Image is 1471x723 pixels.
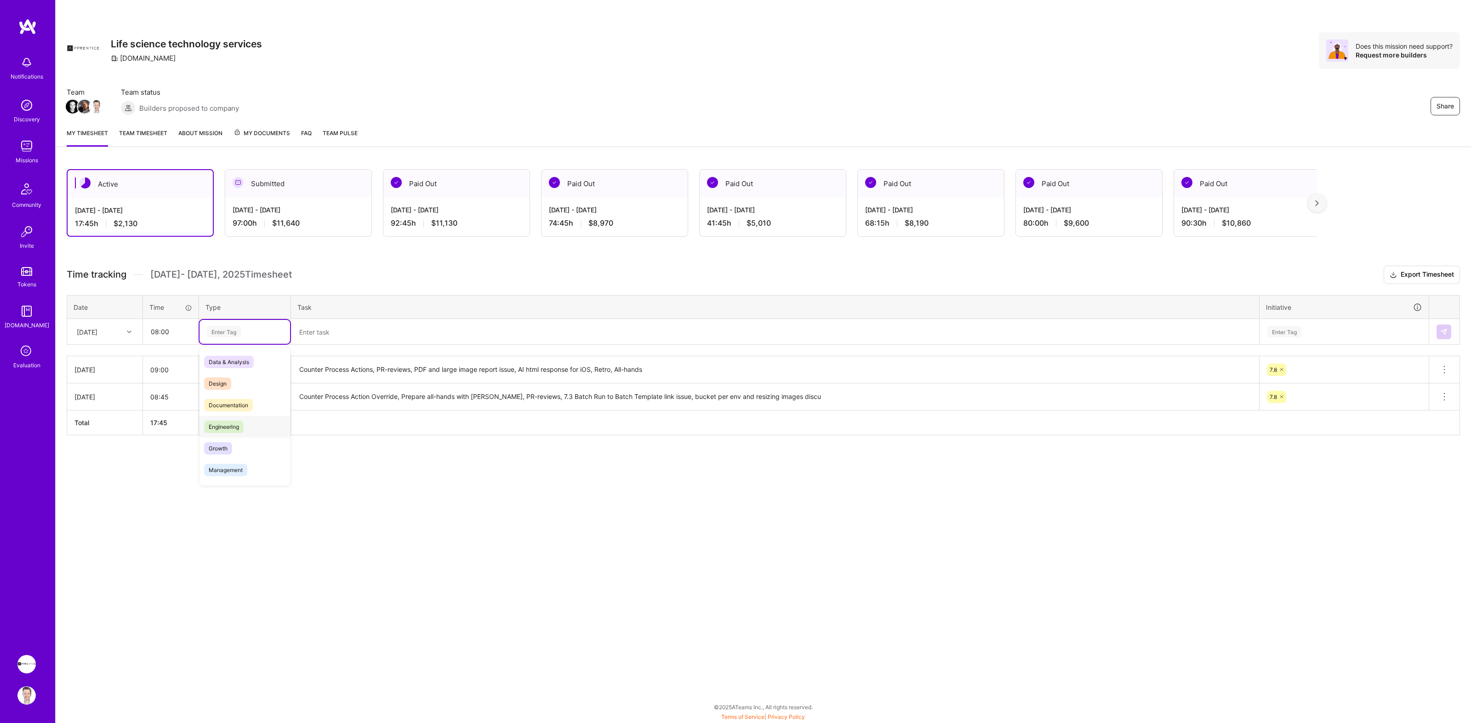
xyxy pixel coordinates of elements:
[67,32,100,65] img: Company Logo
[707,218,838,228] div: 41:45 h
[67,269,126,280] span: Time tracking
[114,219,137,228] span: $2,130
[18,343,35,360] i: icon SelectionTeam
[17,279,36,289] div: Tokens
[542,170,688,198] div: Paid Out
[111,55,118,62] i: icon CompanyGray
[225,170,371,198] div: Submitted
[178,128,222,147] a: About Mission
[391,177,402,188] img: Paid Out
[150,269,292,280] span: [DATE] - [DATE] , 2025 Timesheet
[233,205,364,215] div: [DATE] - [DATE]
[143,410,199,435] th: 17:45
[234,128,290,147] a: My Documents
[11,72,43,81] div: Notifications
[1356,42,1453,51] div: Does this mission need support?
[700,170,846,198] div: Paid Out
[204,442,232,455] span: Growth
[204,399,253,411] span: Documentation
[204,421,244,433] span: Engineering
[1267,324,1301,339] div: Enter Tag
[391,205,522,215] div: [DATE] - [DATE]
[858,170,1004,198] div: Paid Out
[121,87,239,97] span: Team status
[67,99,79,114] a: Team Member Avatar
[233,177,244,188] img: Submitted
[905,218,929,228] span: $8,190
[74,392,135,402] div: [DATE]
[1384,266,1460,284] button: Export Timesheet
[139,103,239,113] span: Builders proposed to company
[17,302,36,320] img: guide book
[865,177,876,188] img: Paid Out
[721,713,764,720] a: Terms of Service
[1315,200,1319,206] img: right
[391,218,522,228] div: 92:45 h
[17,96,36,114] img: discovery
[1326,40,1348,62] img: Avatar
[75,219,205,228] div: 17:45 h
[323,128,358,147] a: Team Pulse
[272,218,300,228] span: $11,640
[1266,302,1422,313] div: Initiative
[55,695,1471,718] div: © 2025 ATeams Inc., All rights reserved.
[204,356,254,368] span: Data & Analysis
[1181,218,1313,228] div: 90:30 h
[75,205,205,215] div: [DATE] - [DATE]
[20,241,34,250] div: Invite
[21,267,32,276] img: tokens
[431,218,457,228] span: $11,130
[66,100,80,114] img: Team Member Avatar
[127,330,131,334] i: icon Chevron
[1222,218,1251,228] span: $10,860
[1023,177,1034,188] img: Paid Out
[1064,218,1089,228] span: $9,600
[5,320,49,330] div: [DOMAIN_NAME]
[1023,218,1155,228] div: 80:00 h
[149,302,192,312] div: Time
[204,377,231,390] span: Design
[15,655,38,673] a: Apprentice: Life science technology services
[17,137,36,155] img: teamwork
[67,295,143,319] th: Date
[119,128,167,147] a: Team timesheet
[79,99,91,114] a: Team Member Avatar
[234,128,290,138] span: My Documents
[383,170,530,198] div: Paid Out
[17,655,36,673] img: Apprentice: Life science technology services
[588,218,613,228] span: $8,970
[323,130,358,137] span: Team Pulse
[1440,328,1448,336] img: Submit
[143,385,199,409] input: HH:MM
[204,464,247,476] span: Management
[143,319,198,344] input: HH:MM
[17,53,36,72] img: bell
[1356,51,1453,59] div: Request more builders
[865,205,997,215] div: [DATE] - [DATE]
[1437,102,1454,111] span: Share
[121,101,136,115] img: Builders proposed to company
[301,128,312,147] a: FAQ
[68,170,213,198] div: Active
[292,384,1258,410] textarea: Counter Process Action Override, Prepare all-hands with [PERSON_NAME], PR-reviews, 7.3 Batch Run ...
[77,327,97,336] div: [DATE]
[549,177,560,188] img: Paid Out
[768,713,805,720] a: Privacy Policy
[13,360,40,370] div: Evaluation
[1174,170,1320,198] div: Paid Out
[865,218,997,228] div: 68:15 h
[291,295,1260,319] th: Task
[1431,97,1460,115] button: Share
[707,177,718,188] img: Paid Out
[15,686,38,705] a: User Avatar
[67,128,108,147] a: My timesheet
[16,155,38,165] div: Missions
[747,218,771,228] span: $5,010
[707,205,838,215] div: [DATE] - [DATE]
[1023,205,1155,215] div: [DATE] - [DATE]
[207,324,241,339] div: Enter Tag
[143,358,199,382] input: HH:MM
[199,295,291,319] th: Type
[78,100,91,114] img: Team Member Avatar
[111,38,262,50] h3: Life science technology services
